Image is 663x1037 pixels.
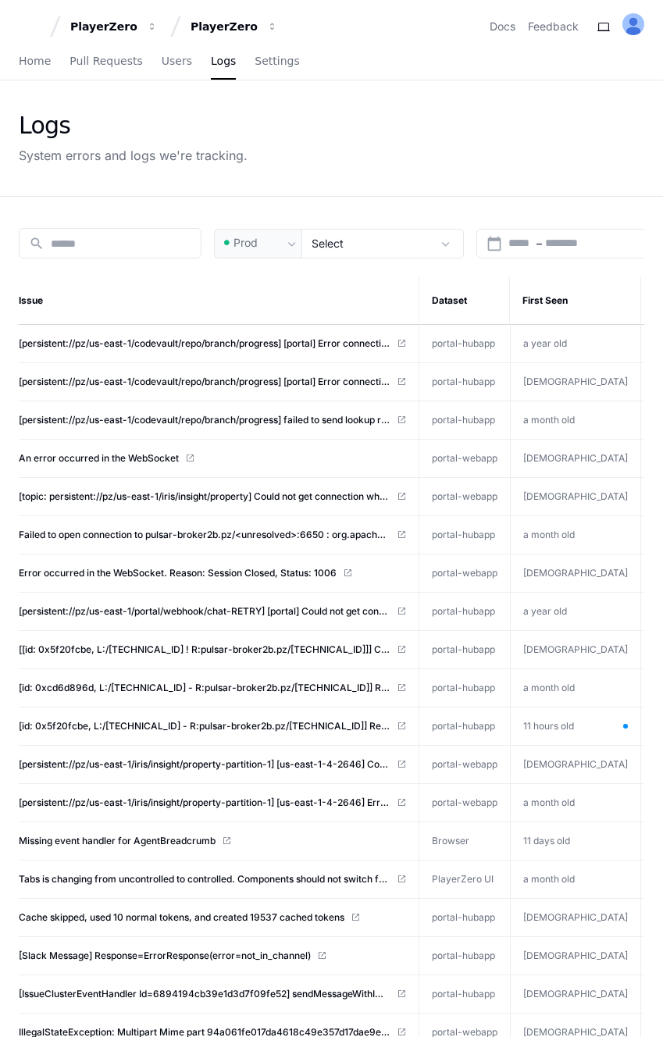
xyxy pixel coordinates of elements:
td: a month old [510,784,640,821]
span: Home [19,56,51,66]
span: Settings [255,56,299,66]
td: 11 hours old [510,707,640,745]
a: [persistent://pz/us-east-1/codevault/repo/branch/progress] [portal] Error connecting to broker: o... [19,376,406,388]
a: [id: 0xcd6d896d, L:/[TECHNICAL_ID] - R:pulsar-broker2b.pz/[TECHNICAL_ID]] Received error from ser... [19,682,406,694]
button: PlayerZero [64,12,164,41]
span: [persistent://pz/us-east-1/iris/insight/property-partition-1] [us-east-1-4-2646] Could not get co... [19,758,390,771]
td: 11 days old [510,822,640,860]
td: a month old [510,861,640,898]
span: First Seen [522,294,568,307]
a: An error occurred in the WebSocket [19,452,406,465]
span: Users [162,56,192,66]
a: Users [162,44,192,80]
span: Tabs is changing from uncontrolled to controlled. Components should not switch from controlled to... [19,873,390,886]
div: System errors and logs we're tracking. [19,146,248,165]
a: [IssueClusterEventHandler Id=6894194cb39e1d3d7f09fe52] sendMessageWithImageEmbedError Response=fa... [19,988,406,1000]
td: [DEMOGRAPHIC_DATA] [510,746,640,783]
span: [[id: 0x5f20fcbe, L:/[TECHNICAL_ID] ! R:pulsar-broker2b.pz/[TECHNICAL_ID]]] Connection handshake ... [19,643,390,656]
td: portal-hubapp [419,363,510,401]
span: [persistent://pz/us-east-1/iris/insight/property-partition-1] [us-east-1-4-2646] Error connecting... [19,796,390,809]
td: a year old [510,325,640,362]
span: [IssueClusterEventHandler Id=6894194cb39e1d3d7f09fe52] sendMessageWithImageEmbedError Response=fa... [19,988,390,1000]
td: a month old [510,516,640,554]
span: [persistent://pz/us-east-1/portal/webhook/chat-RETRY] [portal] Could not get connection to broker... [19,605,390,618]
td: portal-webapp [419,746,510,784]
a: [persistent://pz/us-east-1/portal/webhook/chat-RETRY] [portal] Could not get connection to broker... [19,605,406,618]
td: a year old [510,593,640,630]
span: Cache skipped, used 10 normal tokens, and created 19537 cached tokens [19,911,344,924]
td: PlayerZero UI [419,861,510,899]
span: [persistent://pz/us-east-1/codevault/repo/branch/progress] failed to send lookup request : {"erro... [19,414,390,426]
a: Tabs is changing from uncontrolled to controlled. Components should not switch from controlled to... [19,873,406,886]
img: ALV-UjVcatvuIE3Ry8vbS9jTwWSCDSui9a-KCMAzof9oLoUoPIJpWA8kMXHdAIcIkQmvFwXZGxSVbioKmBNr7v50-UrkRVwdj... [622,13,644,35]
mat-icon: calendar_today [487,236,502,251]
td: [DEMOGRAPHIC_DATA] [510,899,640,936]
td: Browser [419,822,510,861]
span: [persistent://pz/us-east-1/codevault/repo/branch/progress] [portal] Error connecting to broker: o... [19,337,390,350]
td: portal-webapp [419,440,510,478]
div: PlayerZero [191,19,258,34]
span: [persistent://pz/us-east-1/codevault/repo/branch/progress] [portal] Error connecting to broker: o... [19,376,390,388]
td: portal-hubapp [419,899,510,937]
td: [DEMOGRAPHIC_DATA] [510,440,640,477]
a: Missing event handler for AgentBreadcrumb [19,835,406,847]
a: Cache skipped, used 10 normal tokens, and created 19537 cached tokens [19,911,406,924]
td: portal-hubapp [419,401,510,440]
a: [persistent://pz/us-east-1/codevault/repo/branch/progress] [portal] Error connecting to broker: o... [19,337,406,350]
a: [persistent://pz/us-east-1/iris/insight/property-partition-1] [us-east-1-4-2646] Could not get co... [19,758,406,771]
td: portal-hubapp [419,669,510,707]
span: Prod [233,235,258,251]
th: Dataset [419,277,510,325]
td: [DEMOGRAPHIC_DATA] [510,554,640,592]
button: Open calendar [487,236,502,251]
mat-icon: search [29,236,45,251]
span: [id: 0x5f20fcbe, L:/[TECHNICAL_ID] - R:pulsar-broker2b.pz/[TECHNICAL_ID]] Received unknown reques... [19,720,390,732]
span: Failed to open connection to pulsar-broker2b.pz/<unresolved>:6650 : org.apache.pulsar.shade.io.ne... [19,529,390,541]
iframe: Open customer support [613,985,655,1028]
a: Pull Requests [70,44,142,80]
span: Logs [211,56,236,66]
a: [topic: persistent://pz/us-east-1/iris/insight/property] Could not get connection while getPartit... [19,490,406,503]
td: portal-hubapp [419,937,510,975]
a: Docs [490,19,515,34]
span: [Slack Message] Response=ErrorResponse(error=not_in_channel) [19,950,311,962]
th: Issue [19,277,419,325]
a: Home [19,44,51,80]
td: a month old [510,401,640,439]
td: portal-hubapp [419,593,510,631]
span: An error occurred in the WebSocket [19,452,179,465]
span: Pull Requests [70,56,142,66]
td: [DEMOGRAPHIC_DATA] [510,937,640,975]
span: Select [312,237,344,250]
div: PlayerZero [70,19,137,34]
a: [[id: 0x5f20fcbe, L:/[TECHNICAL_ID] ! R:pulsar-broker2b.pz/[TECHNICAL_ID]]] Connection handshake ... [19,643,406,656]
td: portal-hubapp [419,631,510,669]
td: a month old [510,669,640,707]
a: [persistent://pz/us-east-1/iris/insight/property-partition-1] [us-east-1-4-2646] Error connecting... [19,796,406,809]
td: [DEMOGRAPHIC_DATA] [510,478,640,515]
span: – [536,236,542,251]
td: portal-webapp [419,784,510,822]
a: [Slack Message] Response=ErrorResponse(error=not_in_channel) [19,950,406,962]
td: portal-hubapp [419,516,510,554]
a: Failed to open connection to pulsar-broker2b.pz/<unresolved>:6650 : org.apache.pulsar.shade.io.ne... [19,529,406,541]
td: portal-hubapp [419,975,510,1014]
a: [persistent://pz/us-east-1/codevault/repo/branch/progress] failed to send lookup request : {"erro... [19,414,406,426]
td: portal-hubapp [419,325,510,363]
span: [id: 0xcd6d896d, L:/[TECHNICAL_ID] - R:pulsar-broker2b.pz/[TECHNICAL_ID]] Received error from ser... [19,682,390,694]
span: Missing event handler for AgentBreadcrumb [19,835,216,847]
span: Error occurred in the WebSocket. Reason: Session Closed, Status: 1006 [19,567,337,579]
td: [DEMOGRAPHIC_DATA] [510,363,640,401]
a: Logs [211,44,236,80]
a: Error occurred in the WebSocket. Reason: Session Closed, Status: 1006 [19,567,406,579]
a: [id: 0x5f20fcbe, L:/[TECHNICAL_ID] - R:pulsar-broker2b.pz/[TECHNICAL_ID]] Received unknown reques... [19,720,406,732]
td: portal-webapp [419,554,510,593]
td: [DEMOGRAPHIC_DATA] [510,975,640,1013]
td: [DEMOGRAPHIC_DATA] [510,631,640,668]
td: portal-webapp [419,478,510,516]
a: Settings [255,44,299,80]
button: PlayerZero [184,12,284,41]
button: Feedback [528,19,579,34]
div: Logs [19,112,248,140]
span: [topic: persistent://pz/us-east-1/iris/insight/property] Could not get connection while getPartit... [19,490,390,503]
